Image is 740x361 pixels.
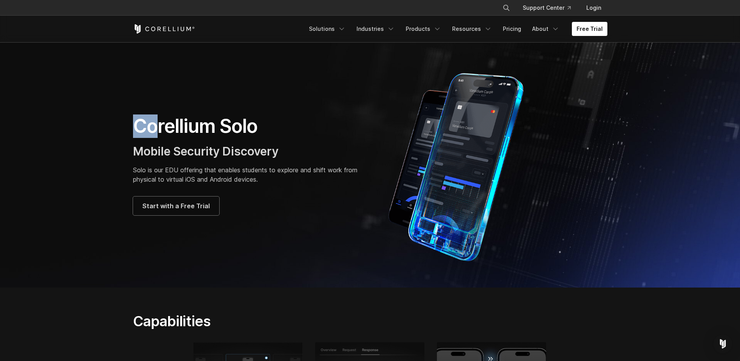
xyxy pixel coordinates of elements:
[527,22,564,36] a: About
[304,22,607,36] div: Navigation Menu
[713,334,732,353] div: Open Intercom Messenger
[133,197,219,215] a: Start with a Free Trial
[499,1,513,15] button: Search
[498,22,526,36] a: Pricing
[447,22,497,36] a: Resources
[378,67,546,263] img: Corellium Solo for mobile app security solutions
[133,114,362,138] h1: Corellium Solo
[572,22,607,36] a: Free Trial
[493,1,607,15] div: Navigation Menu
[401,22,446,36] a: Products
[352,22,399,36] a: Industries
[133,313,444,330] h2: Capabilities
[133,144,279,158] span: Mobile Security Discovery
[580,1,607,15] a: Login
[142,201,210,211] span: Start with a Free Trial
[304,22,350,36] a: Solutions
[133,165,362,184] p: Solo is our EDU offering that enables students to explore and shift work from physical to virtual...
[133,24,195,34] a: Corellium Home
[516,1,577,15] a: Support Center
